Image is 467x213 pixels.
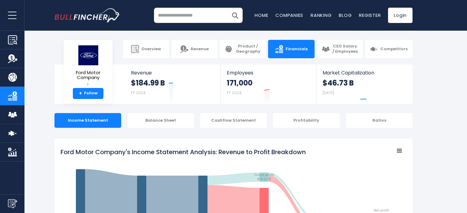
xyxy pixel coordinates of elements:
a: Register [359,12,381,18]
strong: 171,000 [227,78,252,88]
span: Ford Motor Company [69,70,108,80]
small: FY 2024 [227,90,241,95]
span: Employees [227,70,310,76]
a: Financials [268,40,314,58]
div: Profitability [273,113,340,128]
a: Ford Motor Company F [68,45,108,88]
span: Financials [286,47,308,52]
small: F [69,82,108,87]
a: CEO Salary / Employees [317,40,363,58]
a: Ranking [311,12,331,18]
strong: + [79,91,82,96]
a: Employees 171,000 FY 2024 [221,64,316,104]
div: Income Statement [54,113,121,128]
span: Market Capitalization [323,70,406,76]
a: Competitors [365,40,413,58]
strong: $184.99 B [131,78,165,88]
span: Product / Geography [235,44,261,54]
a: Blog [339,12,352,18]
a: Overview [123,40,169,58]
a: Market Capitalization $46.73 B [DATE] [316,64,412,104]
div: Balance Sheet [127,113,194,128]
text: Gross profit $15.51 B [254,173,274,181]
a: Go to homepage [54,8,120,22]
button: Search [227,8,243,23]
a: Product / Geography [220,40,266,58]
span: Revenue [131,70,215,76]
a: Revenue $184.99 B FY 2024 [125,64,221,104]
span: Overview [141,47,161,52]
a: Login [388,8,413,23]
small: FY 2024 [131,90,146,95]
span: Competitors [380,47,408,52]
small: [DATE] [323,90,334,95]
span: CEO Salary / Employees [332,44,358,54]
div: Ratios [346,113,413,128]
a: Companies [275,12,303,18]
span: Revenue [191,47,209,52]
tspan: Ford Motor Company's Income Statement Analysis: Revenue to Profit Breakdown [61,148,306,156]
strong: $46.73 B [323,78,354,88]
div: Cashflow Statement [200,113,267,128]
a: Home [255,12,268,18]
img: bullfincher logo [54,8,120,22]
a: Revenue [171,40,218,58]
a: +Follow [73,88,103,99]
